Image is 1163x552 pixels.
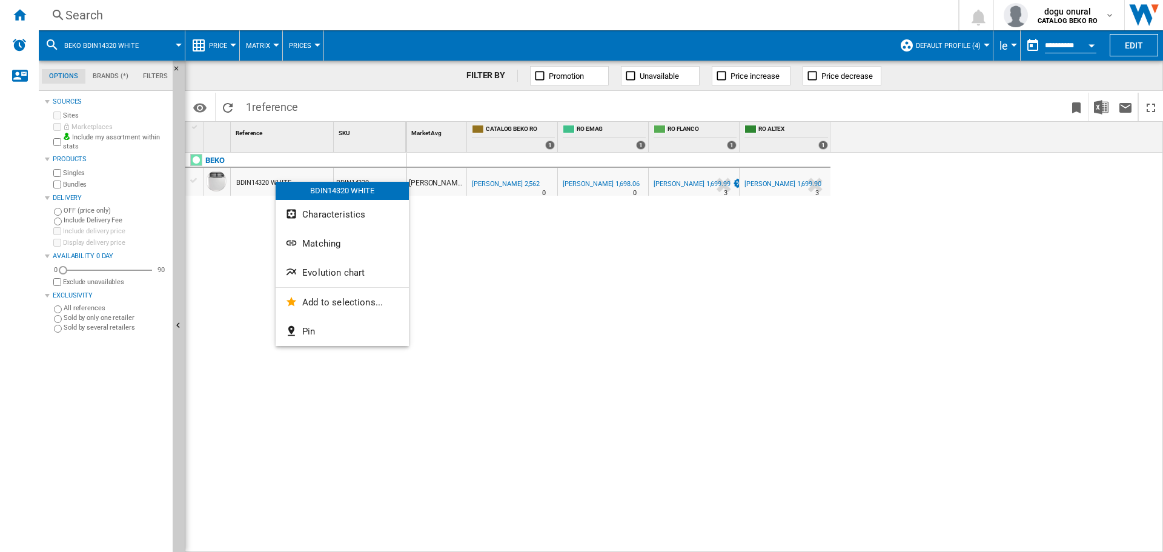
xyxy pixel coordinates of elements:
span: Matching [302,238,340,249]
span: Pin [302,326,315,337]
span: Add to selections... [302,297,383,308]
span: Evolution chart [302,267,365,278]
button: Characteristics [276,200,409,229]
span: Characteristics [302,209,365,220]
div: BDIN14320 WHITE [276,182,409,200]
button: Matching [276,229,409,258]
button: Add to selections... [276,288,409,317]
button: Pin... [276,317,409,346]
button: Evolution chart [276,258,409,287]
